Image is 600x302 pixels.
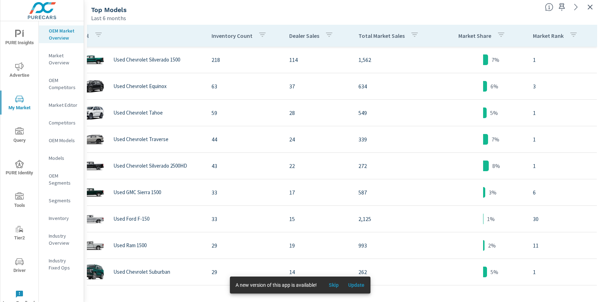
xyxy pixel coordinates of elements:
p: 6% [491,82,498,91]
img: glamour [77,235,105,256]
img: glamour [77,102,105,123]
p: Market Rank [533,32,564,39]
p: Used GMC Sierra 1500 [113,189,161,196]
p: 43 [212,162,278,170]
p: 28 [289,109,347,117]
p: 262 [358,268,433,276]
span: Find the biggest opportunities within your model lineup nationwide. [Source: Market registration ... [545,3,553,11]
p: 218 [212,56,278,64]
p: 8% [492,162,500,170]
span: Tools [2,192,36,210]
p: 59 [212,109,278,117]
p: 3 [533,82,592,91]
p: 30 [533,215,592,223]
p: Used Chevrolet Silverado 2500HD [113,163,187,169]
button: Exit Fullscreen [584,1,596,13]
img: glamour [77,49,105,70]
p: Total Market Sales [358,32,405,39]
p: 2,125 [358,215,433,223]
p: 33 [212,188,278,197]
p: 24 [289,135,347,144]
div: Industry Fixed Ops [39,255,84,273]
img: glamour [77,261,105,283]
p: Inventory Count [212,32,253,39]
p: OEM Models [49,137,78,144]
p: 22 [289,162,347,170]
p: 37 [289,82,347,91]
div: Industry Overview [39,231,84,248]
span: A new version of this app is available! [236,282,317,288]
p: Market Overview [49,52,78,66]
div: Market Overview [39,50,84,68]
p: 14 [289,268,347,276]
p: 29 [212,241,278,250]
div: Market Editor [39,100,84,110]
img: glamour [77,129,105,150]
p: 7% [492,56,499,64]
div: Segments [39,195,84,206]
p: Inventory [49,215,78,222]
p: 1 [533,109,592,117]
div: OEM Competitors [39,75,84,93]
p: 63 [212,82,278,91]
div: Models [39,153,84,163]
span: Advertise [2,62,36,80]
p: 587 [358,188,433,197]
div: OEM Models [39,135,84,146]
p: 17 [289,188,347,197]
img: glamour [77,182,105,203]
p: 44 [212,135,278,144]
p: 3% [489,188,497,197]
p: 114 [289,56,347,64]
span: My Market [2,95,36,112]
p: OEM Segments [49,172,78,186]
p: Industry Fixed Ops [49,257,78,271]
span: Tier2 [2,225,36,242]
span: Driver [2,257,36,275]
span: Skip [325,282,342,288]
p: 7% [492,135,499,144]
p: Used Chevrolet Suburban [113,269,170,275]
button: Update [345,279,368,291]
p: Used Chevrolet Silverado 1500 [113,57,180,63]
p: 5% [490,109,498,117]
p: 33 [212,215,278,223]
p: Last 6 months [91,14,126,22]
span: PURE Insights [2,30,36,47]
p: 1 [533,162,592,170]
p: Used Chevrolet Tahoe [113,110,163,116]
p: 1% [487,215,495,223]
h5: Top Models [91,6,127,13]
p: 11 [533,241,592,250]
div: Inventory [39,213,84,223]
p: Competitors [49,119,78,126]
img: glamour [77,208,105,230]
p: Used Ram 1500 [113,242,147,249]
p: 5% [491,268,498,276]
p: 19 [289,241,347,250]
p: Industry Overview [49,232,78,246]
p: 549 [358,109,433,117]
img: glamour [77,155,105,176]
div: OEM Market Overview [39,25,84,43]
p: OEM Competitors [49,77,78,91]
p: Market Editor [49,101,78,109]
p: 634 [358,82,433,91]
p: 1,562 [358,56,433,64]
div: Competitors [39,117,84,128]
p: Market Share [458,32,491,39]
span: Save this to your personalized report [556,1,568,13]
p: 1 [533,268,592,276]
div: OEM Segments [39,170,84,188]
p: Models [49,155,78,162]
p: 29 [212,268,278,276]
p: 6 [533,188,592,197]
p: Segments [49,197,78,204]
p: 1 [533,135,592,144]
p: Dealer Sales [289,32,319,39]
p: Used Ford F-150 [113,216,149,222]
span: Update [348,282,365,288]
p: Used Chevrolet Traverse [113,136,168,143]
button: Skip [322,279,345,291]
span: Query [2,127,36,145]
